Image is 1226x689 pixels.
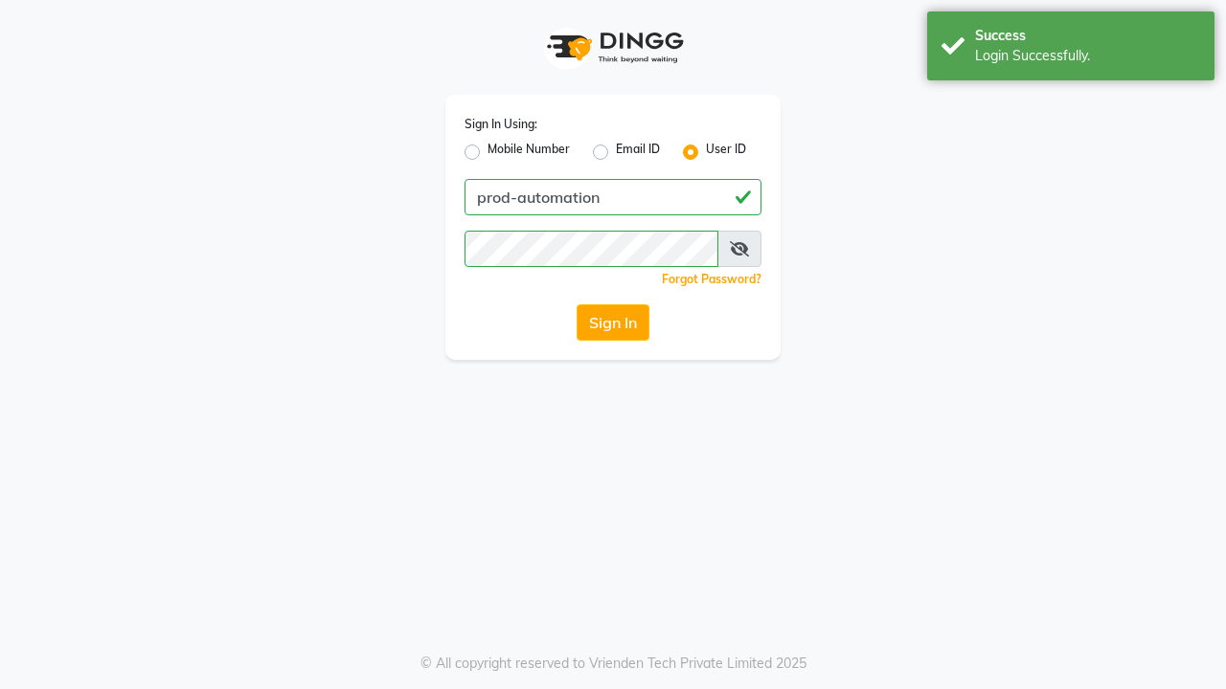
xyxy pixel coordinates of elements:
[975,26,1200,46] div: Success
[465,116,537,133] label: Sign In Using:
[616,141,660,164] label: Email ID
[662,272,761,286] a: Forgot Password?
[465,179,761,215] input: Username
[577,304,649,341] button: Sign In
[488,141,570,164] label: Mobile Number
[706,141,746,164] label: User ID
[975,46,1200,66] div: Login Successfully.
[465,231,718,267] input: Username
[536,19,690,76] img: logo1.svg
